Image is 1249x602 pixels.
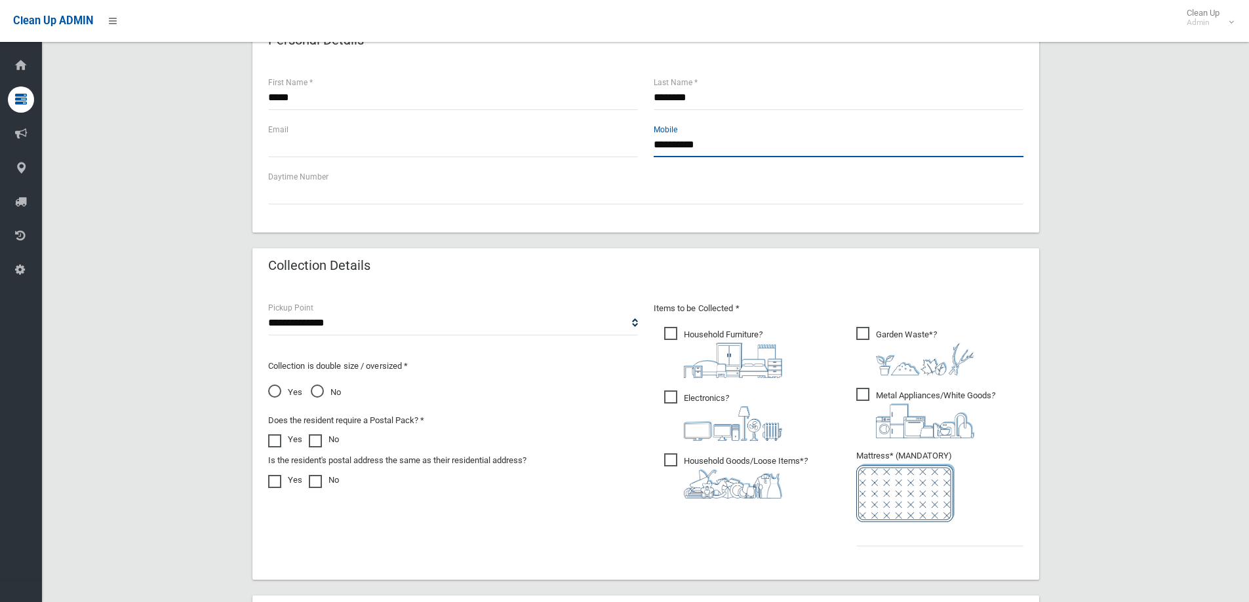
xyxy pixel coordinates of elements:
[1187,18,1219,28] small: Admin
[268,413,424,428] label: Does the resident require a Postal Pack? *
[876,390,995,438] i: ?
[876,343,974,375] img: 4fd8a5c772b2c999c83690221e5242e0.png
[268,472,302,488] label: Yes
[856,451,1023,522] span: Mattress* (MANDATORY)
[684,343,782,378] img: aa9efdbe659d29b613fca23ba79d85cb.png
[856,327,974,375] span: Garden Waste*
[252,253,386,278] header: Collection Details
[311,385,341,400] span: No
[13,14,93,27] span: Clean Up ADMIN
[856,464,955,522] img: e7408bece873d2c1783593a074e5cb2f.png
[309,432,339,447] label: No
[684,329,782,378] i: ?
[268,385,302,400] span: Yes
[876,404,974,438] img: 36c1b0289cb1767239cdd3de9e694f19.png
[309,472,339,488] label: No
[876,329,974,375] i: ?
[654,301,1023,316] p: Items to be Collected *
[684,393,782,441] i: ?
[664,453,808,499] span: Household Goods/Loose Items*
[268,358,638,374] p: Collection is double size / oversized *
[684,456,808,499] i: ?
[664,327,782,378] span: Household Furniture
[268,432,302,447] label: Yes
[856,388,995,438] span: Metal Appliances/White Goods
[664,390,782,441] span: Electronics
[684,406,782,441] img: 394712a680b73dbc3d2a6a3a7ffe5a07.png
[684,469,782,499] img: b13cc3517677393f34c0a387616ef184.png
[1180,8,1233,28] span: Clean Up
[268,453,526,468] label: Is the resident's postal address the same as their residential address?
